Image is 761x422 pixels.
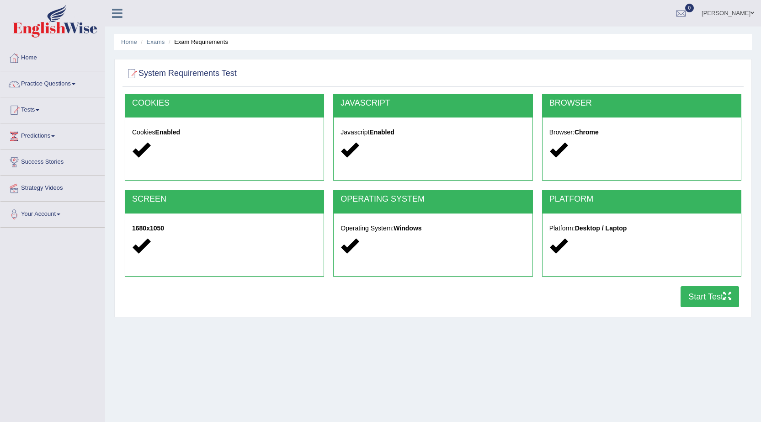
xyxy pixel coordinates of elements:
h2: BROWSER [549,99,734,108]
a: Home [121,38,137,45]
h5: Javascript [341,129,525,136]
a: Success Stories [0,150,105,172]
h5: Operating System: [341,225,525,232]
li: Exam Requirements [166,37,228,46]
strong: Desktop / Laptop [575,224,627,232]
a: Your Account [0,202,105,224]
a: Practice Questions [0,71,105,94]
button: Start Test [681,286,739,307]
h5: Browser: [549,129,734,136]
strong: Enabled [155,128,180,136]
h5: Platform: [549,225,734,232]
a: Predictions [0,123,105,146]
h2: SCREEN [132,195,317,204]
h2: PLATFORM [549,195,734,204]
h2: System Requirements Test [125,67,237,80]
span: 0 [685,4,694,12]
a: Home [0,45,105,68]
h5: Cookies [132,129,317,136]
h2: JAVASCRIPT [341,99,525,108]
a: Strategy Videos [0,176,105,198]
strong: Chrome [575,128,599,136]
h2: OPERATING SYSTEM [341,195,525,204]
h2: COOKIES [132,99,317,108]
strong: 1680x1050 [132,224,164,232]
strong: Windows [394,224,421,232]
a: Exams [147,38,165,45]
a: Tests [0,97,105,120]
strong: Enabled [369,128,394,136]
